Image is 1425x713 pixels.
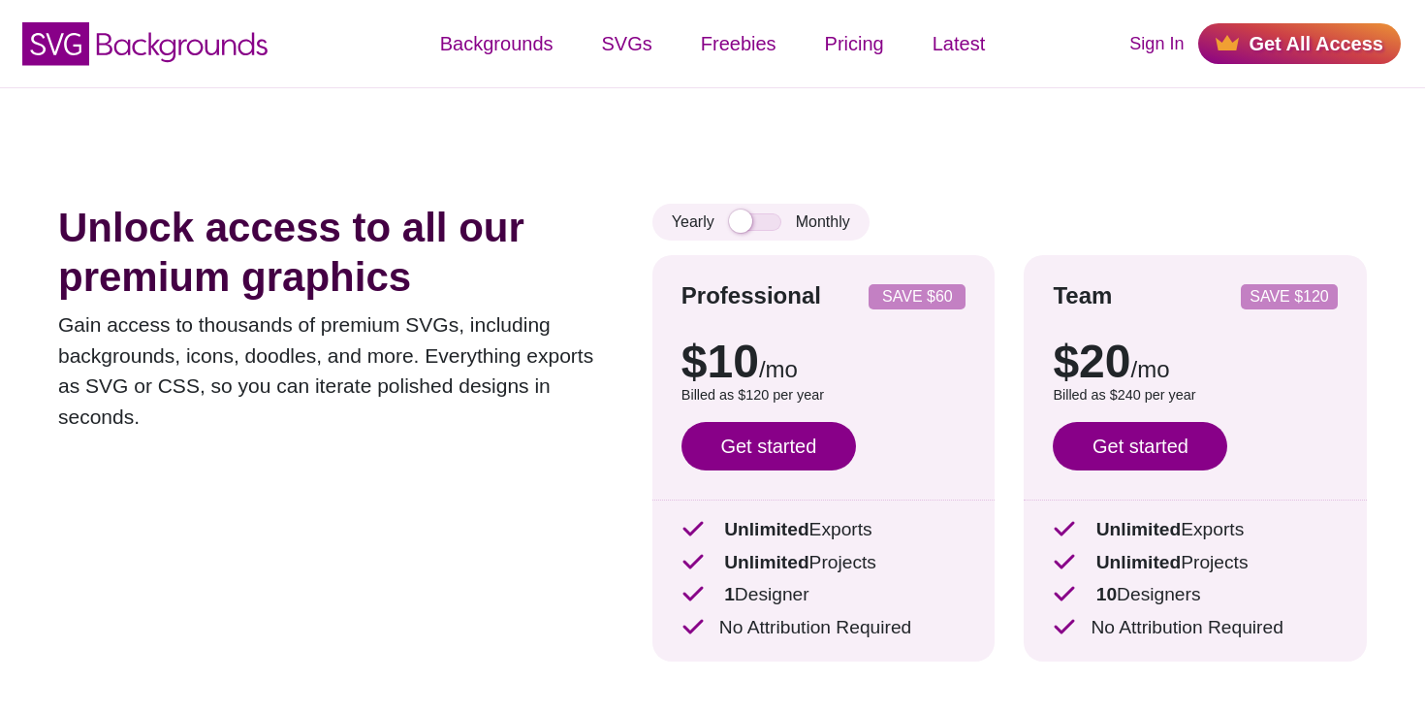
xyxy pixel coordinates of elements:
p: SAVE $120 [1249,289,1330,305]
h1: Unlock access to all our premium graphics [58,204,594,302]
p: Billed as $240 per year [1053,385,1338,406]
a: Get started [681,422,856,470]
p: Gain access to thousands of premium SVGs, including backgrounds, icons, doodles, and more. Everyt... [58,309,594,432]
a: Backgrounds [416,15,578,73]
span: /mo [1131,356,1170,382]
p: No Attribution Required [1053,614,1338,642]
p: Projects [681,549,966,577]
strong: Unlimited [1096,519,1181,539]
a: Sign In [1129,31,1184,57]
a: Latest [908,15,1009,73]
p: Exports [681,516,966,544]
p: No Attribution Required [681,614,966,642]
p: $10 [681,339,966,385]
strong: Team [1053,282,1112,308]
span: /mo [759,356,798,382]
p: Designers [1053,581,1338,609]
a: Freebies [677,15,801,73]
a: Get started [1053,422,1227,470]
p: Designer [681,581,966,609]
a: SVGs [578,15,677,73]
p: SAVE $60 [876,289,958,305]
strong: 10 [1096,584,1117,604]
strong: Unlimited [724,552,808,572]
strong: Professional [681,282,821,308]
a: Pricing [801,15,908,73]
p: Projects [1053,549,1338,577]
a: Get All Access [1198,23,1401,64]
p: $20 [1053,339,1338,385]
div: Yearly Monthly [652,204,870,241]
strong: 1 [724,584,735,604]
p: Billed as $120 per year [681,385,966,406]
p: Exports [1053,516,1338,544]
strong: Unlimited [724,519,808,539]
strong: Unlimited [1096,552,1181,572]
